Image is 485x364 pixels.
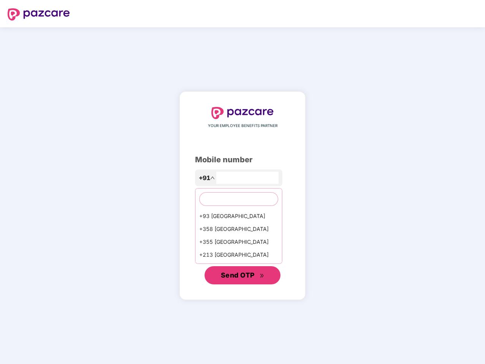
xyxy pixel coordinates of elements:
span: YOUR EMPLOYEE BENEFITS PARTNER [208,123,277,129]
img: logo [211,107,274,119]
span: double-right [260,273,265,278]
span: Send OTP [221,271,255,279]
button: Send OTPdouble-right [205,266,280,284]
div: +1684 AmericanSamoa [195,261,282,274]
div: +93 [GEOGRAPHIC_DATA] [195,210,282,223]
div: Mobile number [195,154,290,166]
div: +213 [GEOGRAPHIC_DATA] [195,248,282,261]
span: +91 [199,173,210,183]
img: logo [8,8,70,20]
div: +355 [GEOGRAPHIC_DATA] [195,235,282,248]
div: +358 [GEOGRAPHIC_DATA] [195,223,282,235]
span: up [210,176,215,180]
